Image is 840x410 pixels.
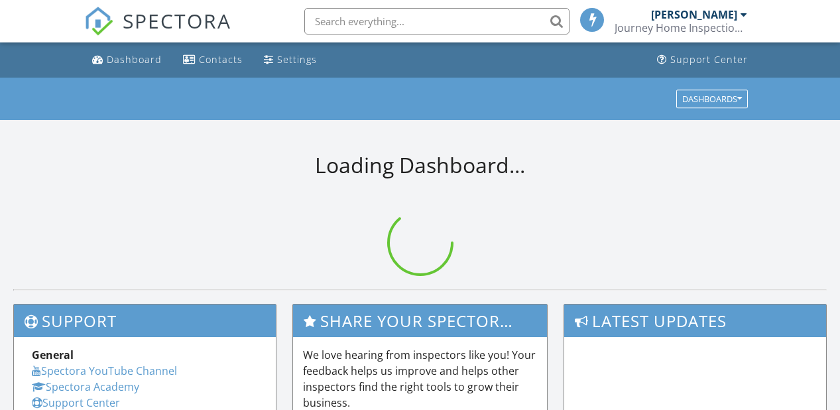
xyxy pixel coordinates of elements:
[304,8,570,34] input: Search everything...
[123,7,231,34] span: SPECTORA
[32,364,177,378] a: Spectora YouTube Channel
[199,53,243,66] div: Contacts
[178,48,248,72] a: Contacts
[32,379,139,394] a: Spectora Academy
[564,305,826,337] h3: Latest Updates
[14,305,276,337] h3: Support
[682,94,742,103] div: Dashboards
[32,348,74,362] strong: General
[84,18,231,46] a: SPECTORA
[32,395,120,410] a: Support Center
[277,53,317,66] div: Settings
[670,53,748,66] div: Support Center
[259,48,322,72] a: Settings
[676,90,748,108] button: Dashboards
[652,48,753,72] a: Support Center
[615,21,747,34] div: Journey Home Inspection Services
[84,7,113,36] img: The Best Home Inspection Software - Spectora
[293,305,547,337] h3: Share Your Spectora Experience
[87,48,167,72] a: Dashboard
[651,8,737,21] div: [PERSON_NAME]
[107,53,162,66] div: Dashboard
